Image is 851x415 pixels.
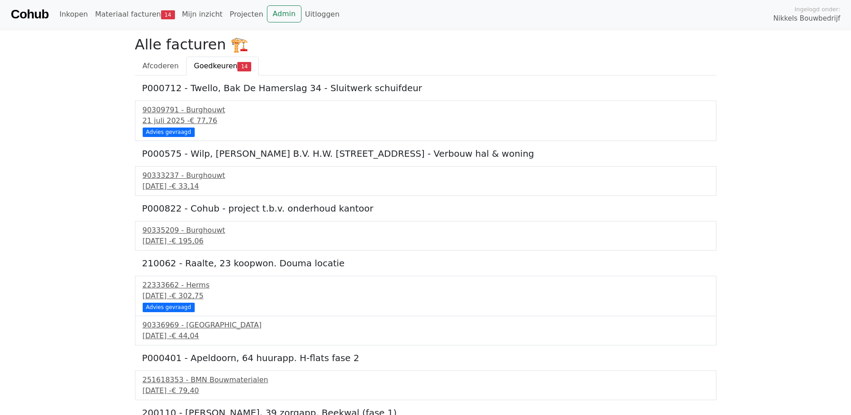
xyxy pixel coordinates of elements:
h5: P000712 - Twello, Bak De Hamerslag 34 - Sluitwerk schuifdeur [142,83,709,93]
span: € 44,04 [171,331,199,340]
a: Afcoderen [135,57,187,75]
span: € 195,06 [171,237,203,245]
a: 251618353 - BMN Bouwmaterialen[DATE] -€ 79,40 [143,375,709,396]
div: [DATE] - [143,385,709,396]
div: [DATE] - [143,331,709,341]
span: Goedkeuren [194,62,237,70]
div: 90336969 - [GEOGRAPHIC_DATA] [143,320,709,331]
span: 14 [237,62,251,71]
h5: P000822 - Cohub - project t.b.v. onderhoud kantoor [142,203,709,214]
div: 21 juli 2025 - [143,115,709,126]
div: 22333662 - Herms [143,280,709,291]
a: Cohub [11,4,48,25]
div: Advies gevraagd [143,128,195,137]
a: Uitloggen [301,5,343,23]
h5: P000401 - Apeldoorn, 64 huurapp. H-flats fase 2 [142,353,709,363]
a: Admin [267,5,301,22]
a: 90309791 - Burghouwt21 juli 2025 -€ 77,76 Advies gevraagd [143,105,709,136]
h5: P000575 - Wilp, [PERSON_NAME] B.V. H.W. [STREET_ADDRESS] - Verbouw hal & woning [142,148,709,159]
h2: Alle facturen 🏗️ [135,36,716,53]
span: Afcoderen [143,62,179,70]
span: € 302,75 [171,291,203,300]
span: € 79,40 [171,386,199,395]
a: 90333237 - Burghouwt[DATE] -€ 33,14 [143,170,709,192]
span: € 77,76 [190,116,217,125]
a: 90336969 - [GEOGRAPHIC_DATA][DATE] -€ 44,04 [143,320,709,341]
div: [DATE] - [143,181,709,192]
a: Materiaal facturen14 [92,5,179,23]
a: Projecten [226,5,267,23]
a: Mijn inzicht [179,5,227,23]
div: 90335209 - Burghouwt [143,225,709,236]
div: [DATE] - [143,291,709,301]
h5: 210062 - Raalte, 23 koopwon. Douma locatie [142,258,709,269]
span: Nikkels Bouwbedrijf [773,13,840,24]
a: Goedkeuren14 [186,57,259,75]
a: 90335209 - Burghouwt[DATE] -€ 195,06 [143,225,709,247]
div: 90309791 - Burghouwt [143,105,709,115]
div: 251618353 - BMN Bouwmaterialen [143,375,709,385]
div: [DATE] - [143,236,709,247]
a: 22333662 - Herms[DATE] -€ 302,75 Advies gevraagd [143,280,709,311]
span: € 33,14 [171,182,199,190]
span: 14 [161,10,175,19]
div: 90333237 - Burghouwt [143,170,709,181]
div: Advies gevraagd [143,303,195,312]
span: Ingelogd onder: [794,5,840,13]
a: Inkopen [56,5,91,23]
